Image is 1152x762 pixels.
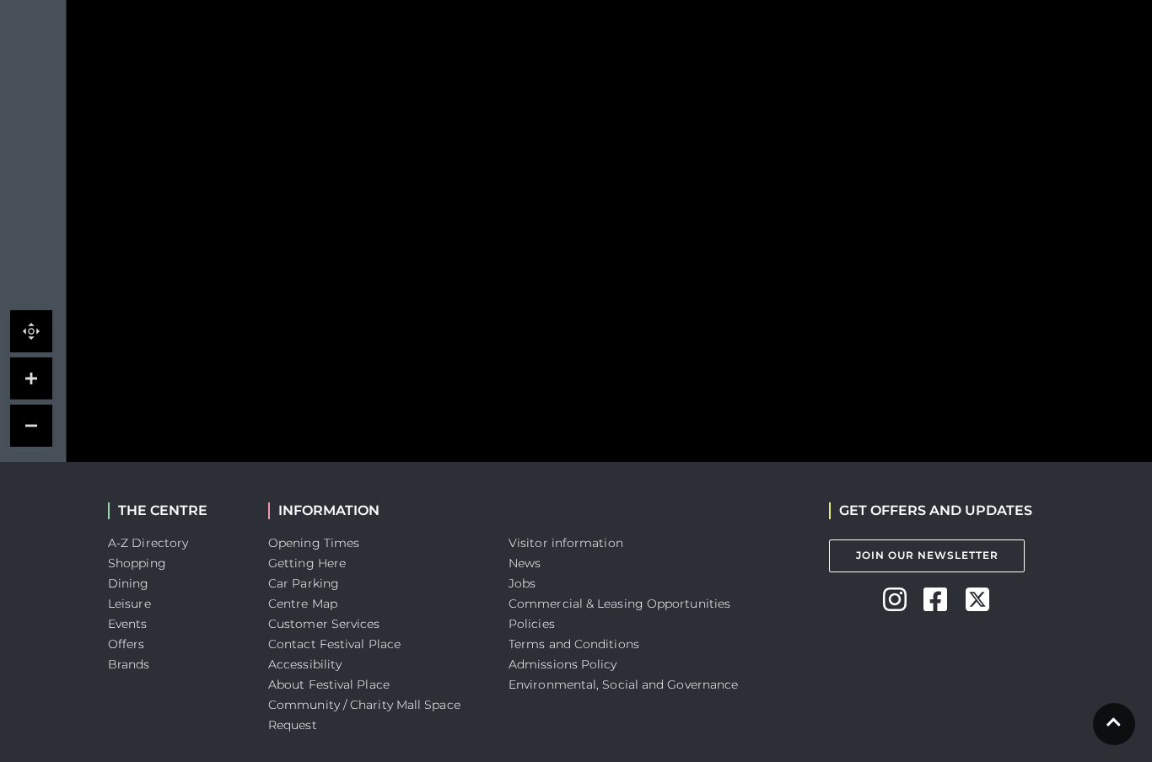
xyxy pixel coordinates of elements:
[268,555,346,571] a: Getting Here
[268,657,342,672] a: Accessibility
[509,636,639,652] a: Terms and Conditions
[268,596,337,611] a: Centre Map
[509,616,555,631] a: Policies
[108,616,148,631] a: Events
[108,555,166,571] a: Shopping
[268,697,460,732] a: Community / Charity Mall Space Request
[108,502,243,518] h2: THE CENTRE
[108,636,145,652] a: Offers
[268,502,483,518] h2: INFORMATION
[268,677,390,692] a: About Festival Place
[108,657,150,672] a: Brands
[268,535,359,550] a: Opening Times
[829,502,1032,518] h2: GET OFFERS AND UPDATES
[829,539,1025,572] a: Join Our Newsletter
[509,535,623,550] a: Visitor information
[108,596,151,611] a: Leisure
[108,576,149,591] a: Dining
[268,576,339,591] a: Car Parking
[509,596,730,611] a: Commercial & Leasing Opportunities
[509,657,617,672] a: Admissions Policy
[268,636,401,652] a: Contact Festival Place
[509,555,541,571] a: News
[509,576,536,591] a: Jobs
[268,616,380,631] a: Customer Services
[108,535,188,550] a: A-Z Directory
[509,677,738,692] a: Environmental, Social and Governance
